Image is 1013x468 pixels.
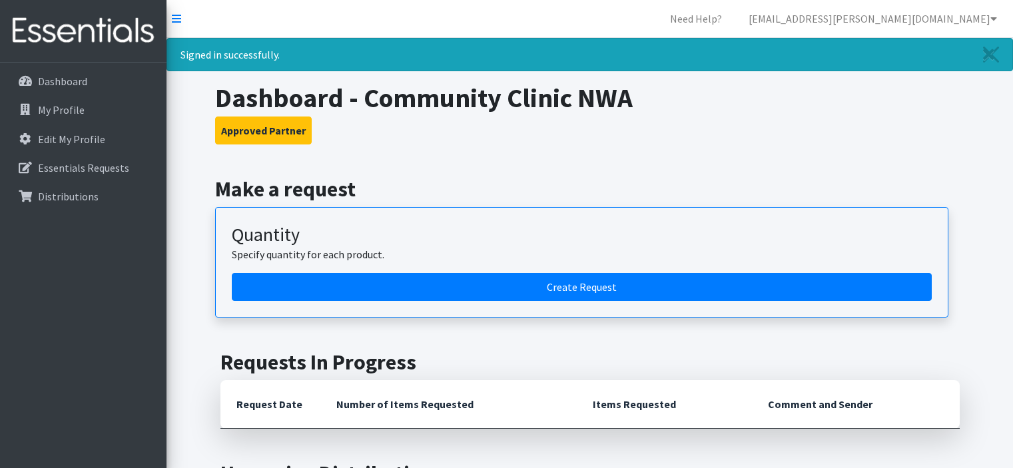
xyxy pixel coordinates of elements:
[752,380,959,429] th: Comment and Sender
[5,9,161,53] img: HumanEssentials
[38,132,105,146] p: Edit My Profile
[38,161,129,174] p: Essentials Requests
[5,126,161,152] a: Edit My Profile
[38,103,85,117] p: My Profile
[215,176,964,202] h2: Make a request
[5,183,161,210] a: Distributions
[232,224,932,246] h3: Quantity
[320,380,577,429] th: Number of Items Requested
[659,5,733,32] a: Need Help?
[215,117,312,144] button: Approved Partner
[38,190,99,203] p: Distributions
[232,273,932,301] a: Create a request by quantity
[220,380,320,429] th: Request Date
[970,39,1012,71] a: Close
[220,350,960,375] h2: Requests In Progress
[577,380,752,429] th: Items Requested
[38,75,87,88] p: Dashboard
[738,5,1008,32] a: [EMAIL_ADDRESS][PERSON_NAME][DOMAIN_NAME]
[5,68,161,95] a: Dashboard
[215,82,964,114] h1: Dashboard - Community Clinic NWA
[232,246,932,262] p: Specify quantity for each product.
[5,97,161,123] a: My Profile
[5,154,161,181] a: Essentials Requests
[167,38,1013,71] div: Signed in successfully.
